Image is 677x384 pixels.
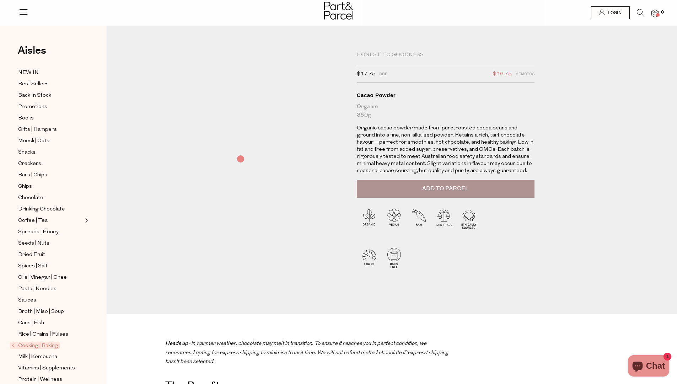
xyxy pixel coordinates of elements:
[18,45,46,63] a: Aisles
[18,239,49,248] span: Seeds | Nuts
[18,217,48,225] span: Coffee | Tea
[591,6,630,19] a: Login
[18,171,47,180] span: Bars | Chips
[357,206,382,231] img: P_P-ICONS-Live_Bec_V11_Organic.svg
[18,205,83,214] a: Drinking Chocolate
[18,102,83,111] a: Promotions
[659,9,666,16] span: 0
[18,273,67,282] span: Oils | Vinegar | Ghee
[382,206,407,231] img: P_P-ICONS-Live_Bec_V11_Vegan.svg
[18,308,64,316] span: Broth | Miso | Soup
[18,68,83,77] a: NEW IN
[18,262,48,271] span: Spices | Salt
[18,194,43,202] span: Chocolate
[357,180,534,198] button: Add to Parcel
[18,353,57,361] span: Milk | Kombucha
[357,70,376,79] span: $17.75
[18,91,51,100] span: Back In Stock
[324,2,353,20] img: Part&Parcel
[18,43,46,58] span: Aisles
[18,126,57,134] span: Gifts | Hampers
[18,193,83,202] a: Chocolate
[10,342,60,349] span: Cooking | Baking
[515,70,534,79] span: Members
[18,319,83,327] a: Cans | Fish
[626,355,671,378] inbox-online-store-chat: Shopify online store chat
[357,92,534,99] div: Cacao Powder
[18,91,83,100] a: Back In Stock
[18,364,75,373] span: Vitamins | Supplements
[18,80,49,89] span: Best Sellers
[18,319,44,327] span: Cans | Fish
[18,69,39,77] span: NEW IN
[18,251,45,259] span: Dried Fruit
[18,137,49,145] span: Muesli | Oats
[18,296,36,305] span: Sauces
[18,182,32,191] span: Chips
[357,125,534,175] p: Organic cacao powder made from pure, roasted cocoa beans and ground into a fine, non-alkalised po...
[12,341,83,350] a: Cooking | Baking
[83,216,88,225] button: Expand/Collapse Coffee | Tea
[651,10,659,17] a: 0
[431,206,456,231] img: P_P-ICONS-Live_Bec_V11_Fair_Trade.svg
[18,307,83,316] a: Broth | Miso | Soup
[18,216,83,225] a: Coffee | Tea
[18,375,83,384] a: Protein | Wellness
[18,228,59,236] span: Spreads | Honey
[379,70,387,79] span: RRP
[165,340,188,347] strong: Heads up
[18,284,83,293] a: Pasta | Noodles
[382,245,407,270] img: P_P-ICONS-Live_Bec_V11_Dairy_Free.svg
[18,182,83,191] a: Chips
[18,148,36,157] span: Snacks
[18,228,83,236] a: Spreads | Honey
[456,206,481,231] img: P_P-ICONS-Live_Bec_V11_Ethically_Sourced.svg
[493,70,512,79] span: $16.75
[18,114,83,123] a: Books
[422,185,469,193] span: Add to Parcel
[18,239,83,248] a: Seeds | Nuts
[18,352,83,361] a: Milk | Kombucha
[407,206,431,231] img: P_P-ICONS-Live_Bec_V11_Raw.svg
[18,262,83,271] a: Spices | Salt
[18,273,83,282] a: Oils | Vinegar | Ghee
[18,285,57,293] span: Pasta | Noodles
[357,245,382,270] img: P_P-ICONS-Live_Bec_V11_Low_Gi.svg
[18,160,41,168] span: Crackers
[18,80,83,89] a: Best Sellers
[18,375,62,384] span: Protein | Wellness
[18,114,34,123] span: Books
[357,102,534,119] div: Organic 350g
[18,148,83,157] a: Snacks
[18,159,83,168] a: Crackers
[165,341,448,364] em: - in warmer weather, chocolate may melt in transition. To ensure it reaches you in perfect condit...
[18,364,83,373] a: Vitamins | Supplements
[18,171,83,180] a: Bars | Chips
[18,205,65,214] span: Drinking Chocolate
[18,103,47,111] span: Promotions
[606,10,622,16] span: Login
[357,52,534,59] div: Honest to Goodness
[18,125,83,134] a: Gifts | Hampers
[18,137,83,145] a: Muesli | Oats
[18,250,83,259] a: Dried Fruit
[18,330,68,339] span: Rice | Grains | Pulses
[18,296,83,305] a: Sauces
[18,330,83,339] a: Rice | Grains | Pulses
